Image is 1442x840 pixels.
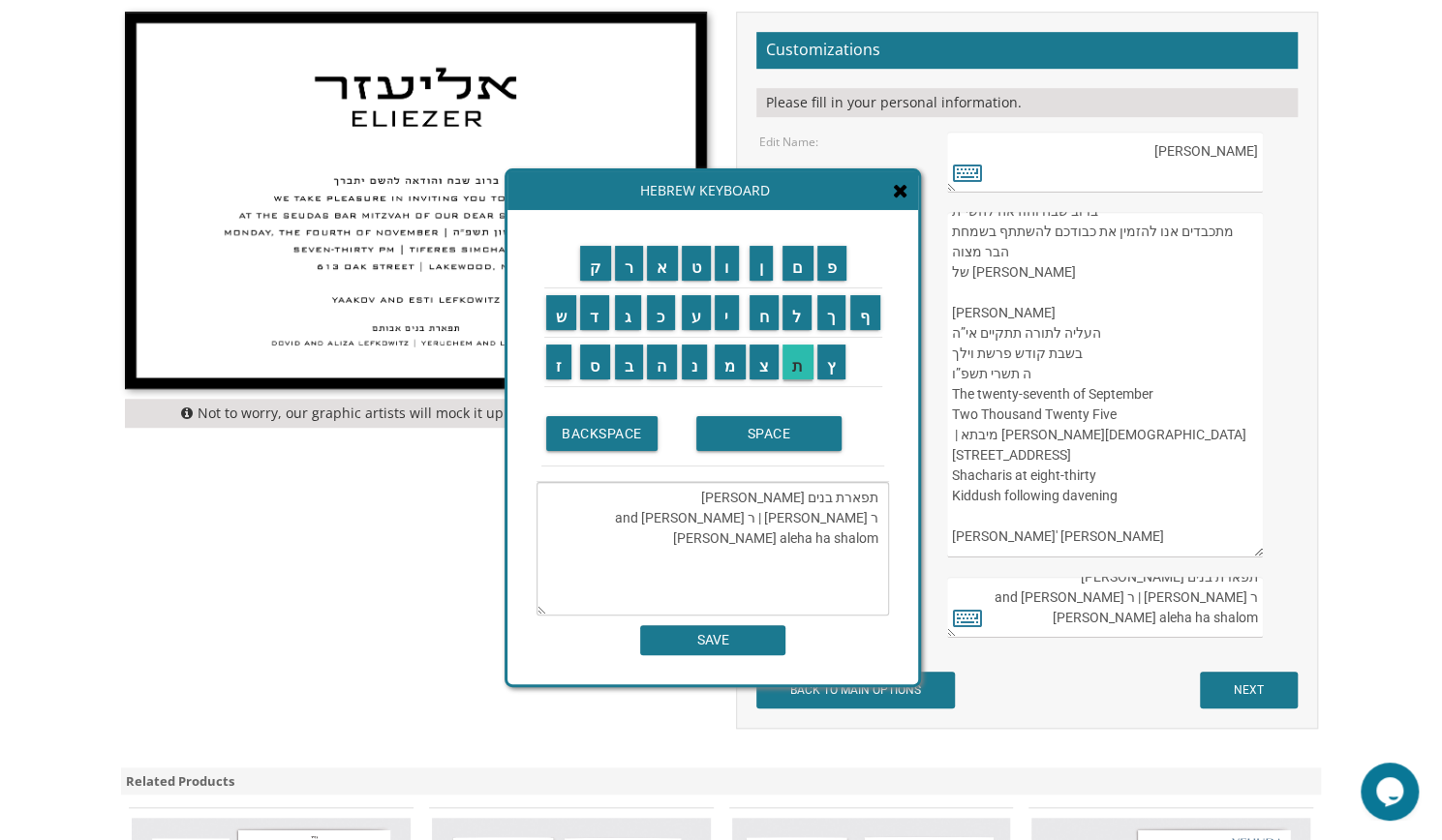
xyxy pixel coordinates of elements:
input: ד [580,295,609,330]
input: ל [782,295,812,330]
input: ז [546,345,572,379]
input: פ [817,246,847,281]
input: SAVE [640,625,785,655]
label: Edit Name: [759,134,818,150]
textarea: [PERSON_NAME] [947,132,1262,193]
div: Related Products [121,767,1322,795]
input: ם [782,246,813,281]
textarea: תפארת בנים [PERSON_NAME] ר [PERSON_NAME] | ר [PERSON_NAME] and [PERSON_NAME] aleha ha shalom [947,577,1262,638]
textarea: ברוב שבח והודאה להשי”ת מתכבדים אנו להזמין את כבודכם להשתתף בשמחת הבר מצוה של [PERSON_NAME] [PERSO... [947,212,1262,557]
input: ע [682,295,712,330]
div: Hebrew Keyboard [507,171,918,210]
div: Please fill in your personal information. [756,88,1298,117]
iframe: chat widget [1361,763,1423,821]
input: BACKSPACE [546,416,658,451]
img: bminv4-main.jpg [126,13,706,388]
input: BACK TO MAIN OPTIONS [756,672,955,708]
input: ש [546,295,577,330]
input: SPACE [696,416,842,451]
input: ה [647,345,677,379]
input: ב [615,345,644,379]
input: ח [750,295,780,330]
input: ק [580,246,611,281]
h2: Customizations [756,32,1298,69]
input: ט [682,246,712,281]
input: ג [615,295,642,330]
input: ר [615,246,644,281]
input: NEXT [1200,672,1298,708]
input: מ [715,345,746,379]
input: כ [647,295,675,330]
div: Not to worry, our graphic artists will mock it up and send you a proof! [125,399,707,428]
input: א [647,246,678,281]
input: נ [682,345,708,379]
input: ס [580,345,610,379]
input: צ [750,345,780,379]
input: י [715,295,739,330]
input: ת [782,345,813,379]
input: ך [817,295,846,330]
input: ץ [817,345,846,379]
input: ף [850,295,880,330]
input: ן [750,246,774,281]
input: ו [715,246,739,281]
